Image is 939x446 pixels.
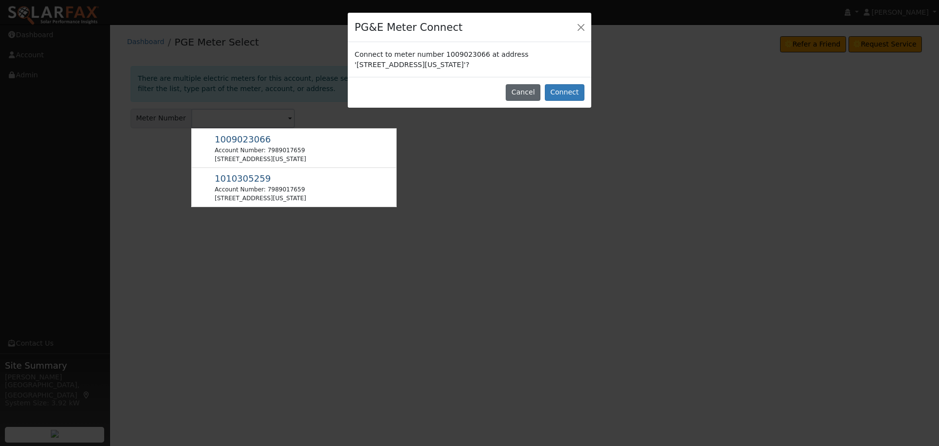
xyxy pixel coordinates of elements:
[215,173,271,184] span: 1010305259
[545,84,584,101] button: Connect
[215,134,271,144] span: 1009023066
[215,185,306,194] div: Account Number: 7989017659
[574,20,588,34] button: Close
[215,155,306,164] div: [STREET_ADDRESS][US_STATE]
[215,136,271,144] span: Usage Point: 4593920824
[215,146,306,155] div: Account Number: 7989017659
[348,42,591,76] div: Connect to meter number 1009023066 at address '[STREET_ADDRESS][US_STATE]'?
[215,194,306,203] div: [STREET_ADDRESS][US_STATE]
[215,175,271,183] span: Usage Point: 8825520814
[355,20,463,35] h4: PG&E Meter Connect
[506,84,540,101] button: Cancel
